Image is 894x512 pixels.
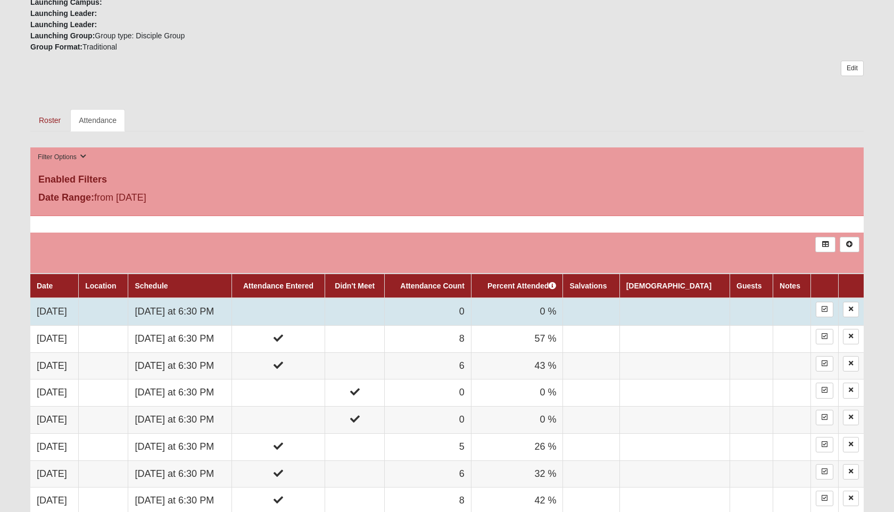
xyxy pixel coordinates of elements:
th: [DEMOGRAPHIC_DATA] [619,274,730,298]
td: [DATE] at 6:30 PM [128,379,231,407]
td: [DATE] at 6:30 PM [128,325,231,352]
a: Delete [843,302,859,317]
td: 43 % [471,352,563,379]
a: Attendance Count [400,282,465,290]
td: [DATE] [30,379,79,407]
td: 0 [385,379,471,407]
strong: Launching Leader: [30,20,97,29]
td: 0 % [471,379,563,407]
td: [DATE] at 6:30 PM [128,352,231,379]
td: [DATE] [30,352,79,379]
strong: Launching Leader: [30,9,97,18]
td: [DATE] at 6:30 PM [128,407,231,434]
td: [DATE] at 6:30 PM [128,298,231,325]
a: Delete [843,329,859,344]
a: Export to Excel [815,237,835,252]
a: Enter Attendance [816,464,833,480]
a: Delete [843,383,859,398]
a: Enter Attendance [816,302,833,317]
strong: Launching Group: [30,31,95,40]
td: [DATE] at 6:30 PM [128,433,231,460]
a: Delete [843,437,859,452]
h4: Enabled Filters [38,174,856,186]
a: Enter Attendance [816,410,833,425]
div: from [DATE] [30,191,308,208]
th: Salvations [563,274,619,298]
strong: Group Format: [30,43,82,51]
a: Alt+N [840,237,859,252]
a: Enter Attendance [816,437,833,452]
button: Filter Options [35,152,89,163]
a: Enter Attendance [816,383,833,398]
a: Delete [843,356,859,371]
td: 32 % [471,460,563,488]
a: Attendance Entered [243,282,313,290]
td: 0 % [471,407,563,434]
td: 8 [385,325,471,352]
a: Location [85,282,116,290]
td: [DATE] [30,433,79,460]
td: 5 [385,433,471,460]
a: Didn't Meet [335,282,375,290]
td: [DATE] at 6:30 PM [128,460,231,488]
a: Delete [843,464,859,480]
a: Enter Attendance [816,491,833,506]
td: 0 [385,298,471,325]
th: Guests [730,274,773,298]
a: Delete [843,491,859,506]
a: Notes [780,282,800,290]
td: 0 % [471,298,563,325]
a: Edit [841,61,864,76]
a: Enter Attendance [816,329,833,344]
td: 6 [385,352,471,379]
a: Delete [843,410,859,425]
td: 26 % [471,433,563,460]
a: Enter Attendance [816,356,833,371]
td: 57 % [471,325,563,352]
a: Attendance [70,109,125,131]
label: Date Range: [38,191,94,205]
a: Roster [30,109,69,131]
a: Date [37,282,53,290]
td: [DATE] [30,460,79,488]
td: [DATE] [30,325,79,352]
a: Schedule [135,282,168,290]
td: 6 [385,460,471,488]
td: [DATE] [30,407,79,434]
a: Percent Attended [487,282,556,290]
td: [DATE] [30,298,79,325]
td: 0 [385,407,471,434]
